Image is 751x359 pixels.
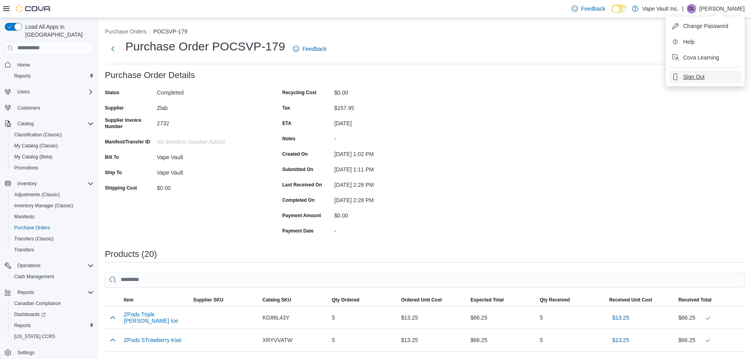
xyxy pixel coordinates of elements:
span: Help [683,38,695,46]
span: Reports [11,321,94,330]
a: My Catalog (Classic) [11,141,61,151]
span: Customers [17,105,40,111]
span: Received Unit Cost [609,297,652,303]
span: Item [124,297,134,303]
div: 5 [537,310,606,326]
div: $66.25 [678,313,742,322]
span: Settings [14,348,94,357]
a: Transfers [11,245,37,255]
a: Transfers (Classic) [11,234,57,244]
span: Qty Received [540,297,570,303]
button: Users [2,86,97,97]
button: Received Total [675,294,745,306]
span: Feedback [581,5,605,13]
div: No Manifest Number added [157,136,263,145]
span: Load All Apps in [GEOGRAPHIC_DATA] [22,23,94,39]
label: Shipping Cost [105,185,137,191]
button: POCSVP-179 [153,28,187,35]
label: Bill To [105,154,119,160]
button: ZPods Triple [PERSON_NAME] Ice [124,311,187,324]
label: Recycling Cost [282,89,317,96]
span: My Catalog (Classic) [14,143,58,149]
label: Submitted On [282,166,313,173]
span: My Catalog (Beta) [14,154,52,160]
button: My Catalog (Classic) [8,140,97,151]
button: Settings [2,347,97,358]
button: Ordered Unit Cost [398,294,468,306]
span: Transfers [11,245,94,255]
a: Reports [11,71,34,81]
button: Adjustments (Classic) [8,189,97,200]
button: Customers [2,102,97,113]
button: Transfers (Classic) [8,233,97,244]
span: Classification (Classic) [11,130,94,140]
span: Sign Out [683,73,704,81]
button: Change Password [669,20,742,32]
button: Cova Learning [669,51,742,64]
a: Cash Management [11,272,57,281]
a: Inventory Manager (Classic) [11,201,76,210]
a: Promotions [11,163,41,173]
a: Settings [14,348,37,357]
img: Cova [16,5,51,13]
span: Dashboards [11,310,94,319]
button: Next [105,41,121,57]
span: Users [17,89,30,95]
a: [US_STATE] CCRS [11,332,58,341]
div: 2732 [157,117,263,126]
label: Notes [282,136,295,142]
div: [DATE] 2:28 PM [334,194,440,203]
button: Item [121,294,190,306]
span: Washington CCRS [11,332,94,341]
a: Adjustments (Classic) [11,190,63,199]
div: $0.00 [334,209,440,219]
h1: Purchase Order POCSVP-179 [125,39,285,54]
span: Catalog SKU [263,297,291,303]
span: Adjustments (Classic) [14,192,60,198]
label: Tax [282,105,290,111]
span: Inventory Manager (Classic) [11,201,94,210]
span: My Catalog (Classic) [11,141,94,151]
label: Payment Date [282,228,313,234]
span: Promotions [11,163,94,173]
span: [US_STATE] CCRS [14,333,55,340]
div: $66.25 [467,332,537,348]
span: XRYVVATW [263,335,293,345]
label: Supplier Invoice Number [105,117,154,130]
span: Classification (Classic) [14,132,62,138]
div: $66.25 [467,310,537,326]
h3: Purchase Order Details [105,71,195,80]
button: Promotions [8,162,97,173]
div: - [334,225,440,234]
label: Ship To [105,169,122,176]
button: Help [669,35,742,48]
button: Classification (Classic) [8,129,97,140]
div: 5 [329,332,398,348]
a: Dashboards [8,309,97,320]
a: My Catalog (Beta) [11,152,56,162]
button: $13.25 [609,310,632,326]
button: Qty Received [537,294,606,306]
a: Feedback [290,41,330,57]
label: ETA [282,120,291,126]
label: Completed On [282,197,315,203]
span: Manifests [14,214,34,220]
span: Change Password [683,22,728,30]
p: [PERSON_NAME] [699,4,745,13]
span: Cova Learning [683,54,719,61]
label: Created On [282,151,308,157]
button: Users [14,87,33,97]
a: Customers [14,103,43,113]
label: Status [105,89,119,96]
div: $0.00 [334,86,440,96]
span: Operations [14,261,94,270]
span: Users [14,87,94,97]
span: Transfers (Classic) [14,236,54,242]
a: Purchase Orders [11,223,53,233]
button: Reports [2,287,97,298]
span: Canadian Compliance [11,299,94,308]
div: [DATE] 1:02 PM [334,148,440,157]
button: Home [2,59,97,71]
div: Vape Vault [157,151,263,160]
